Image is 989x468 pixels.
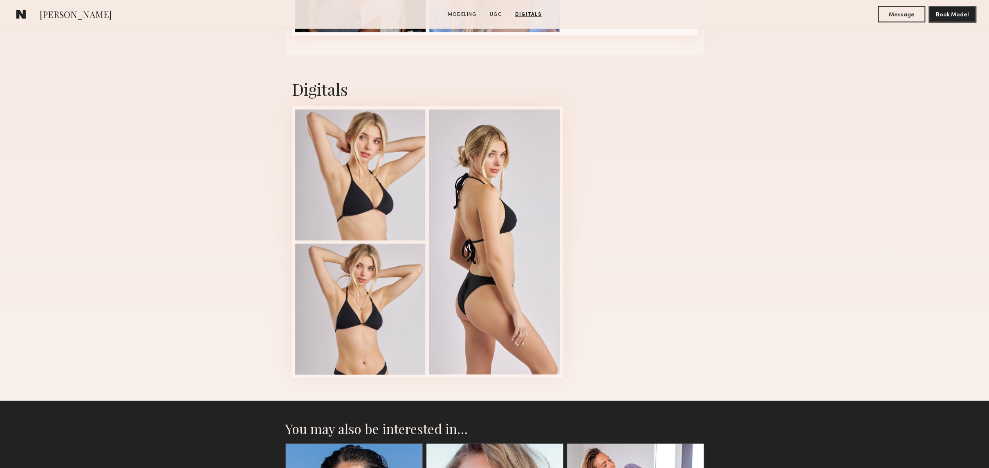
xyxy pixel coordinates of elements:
a: UGC [487,11,505,18]
a: Modeling [444,11,480,18]
button: Book Model [928,6,976,22]
a: Book Model [928,11,976,18]
a: Digitals [512,11,545,18]
h2: You may also be interested in… [285,421,704,437]
div: Digitals [292,78,697,100]
button: Message [878,6,925,22]
span: [PERSON_NAME] [40,8,112,22]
